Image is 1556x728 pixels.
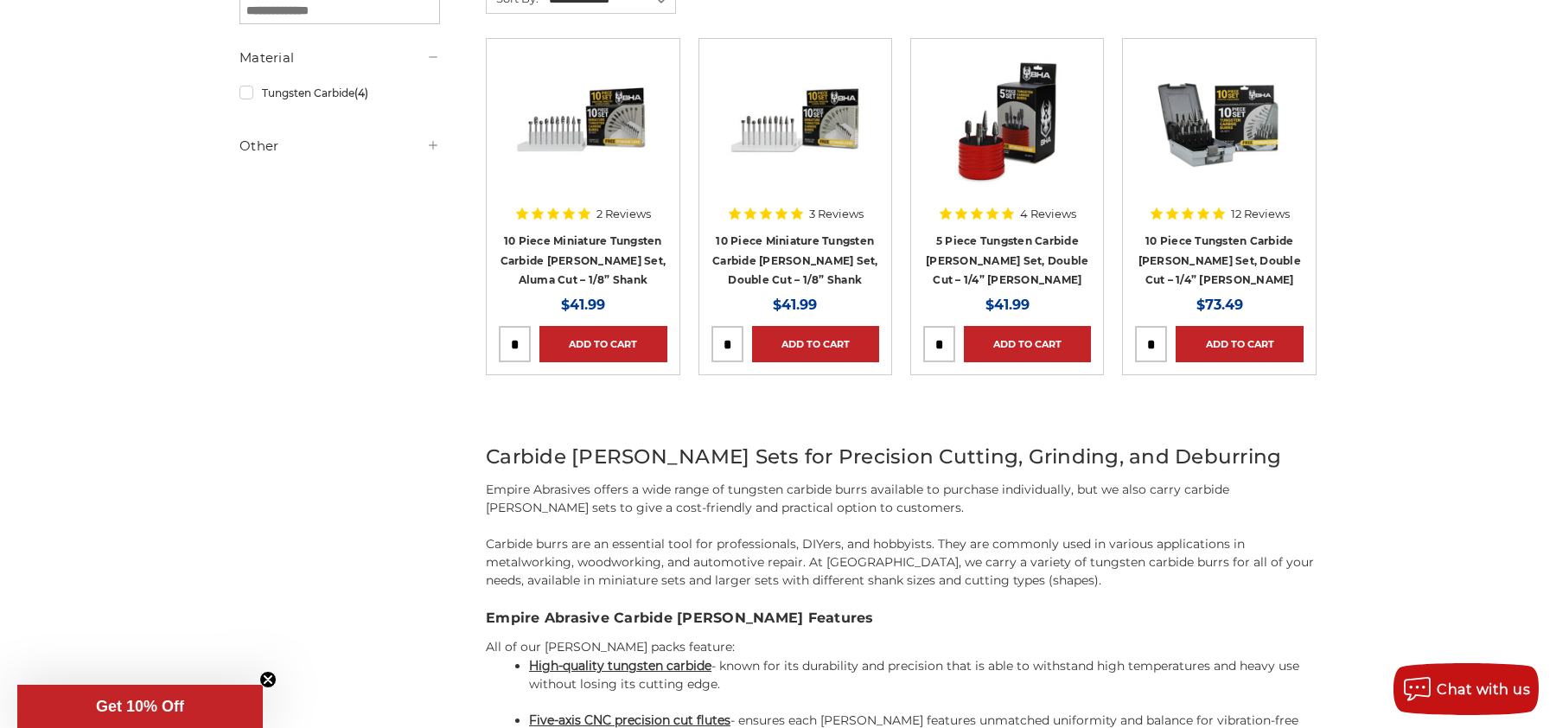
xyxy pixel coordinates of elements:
img: BHA Aluma Cut Mini Carbide Burr Set, 1/8" Shank [513,51,652,189]
img: BHA Carbide Burr 10 Piece Set, Double Cut with 1/4" Shanks [1151,51,1289,189]
a: BHA Carbide Burr 10 Piece Set, Double Cut with 1/4" Shanks [1135,51,1303,219]
div: Get 10% OffClose teaser [17,685,263,728]
h3: Empire Abrasive Carbide [PERSON_NAME] Features [486,608,1317,629]
button: Close teaser [259,671,277,688]
h5: Other [239,136,440,156]
button: Chat with us [1393,663,1539,715]
span: $73.49 [1196,297,1243,313]
h2: Carbide [PERSON_NAME] Sets for Precision Cutting, Grinding, and Deburring [486,442,1317,472]
a: Add to Cart [752,326,879,362]
img: BHA Double Cut Mini Carbide Burr Set, 1/8" Shank [726,51,864,189]
a: Tungsten Carbide [239,78,440,108]
img: BHA Double Cut Carbide Burr 5 Piece Set, 1/4" Shank [938,51,1076,189]
span: $41.99 [985,297,1030,313]
span: (4) [354,86,368,99]
p: - known for its durability and precision that is able to withstand high temperatures and heavy us... [529,657,1317,693]
span: $41.99 [773,297,817,313]
p: Empire Abrasives offers a wide range of tungsten carbide burrs available to purchase individually... [486,481,1317,517]
a: Add to Cart [1176,326,1303,362]
span: Chat with us [1437,681,1530,698]
a: 10 Piece Miniature Tungsten Carbide [PERSON_NAME] Set, Double Cut – 1/8” Shank [712,234,878,286]
span: 12 Reviews [1231,208,1290,220]
span: $41.99 [561,297,605,313]
span: 2 Reviews [596,208,651,220]
span: 3 Reviews [809,208,864,220]
p: Carbide burrs are an essential tool for professionals, DIYers, and hobbyists. They are commonly u... [486,535,1317,590]
p: All of our [PERSON_NAME] packs feature: [486,638,1317,656]
span: 4 Reviews [1020,208,1076,220]
a: BHA Double Cut Mini Carbide Burr Set, 1/8" Shank [711,51,879,219]
a: Add to Cart [539,326,666,362]
span: Get 10% Off [96,698,184,715]
h5: Material [239,48,440,68]
span: Five-axis CNC precision cut flutes [529,712,730,728]
a: BHA Aluma Cut Mini Carbide Burr Set, 1/8" Shank [499,51,666,219]
a: 10 Piece Miniature Tungsten Carbide [PERSON_NAME] Set, Aluma Cut – 1/8” Shank [501,234,666,286]
a: 5 Piece Tungsten Carbide [PERSON_NAME] Set, Double Cut – 1/4” [PERSON_NAME] [926,234,1088,286]
a: Add to Cart [964,326,1091,362]
a: 10 Piece Tungsten Carbide [PERSON_NAME] Set, Double Cut – 1/4” [PERSON_NAME] [1138,234,1301,286]
span: High-quality tungsten carbide [529,658,711,674]
a: BHA Double Cut Carbide Burr 5 Piece Set, 1/4" Shank [923,51,1091,219]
